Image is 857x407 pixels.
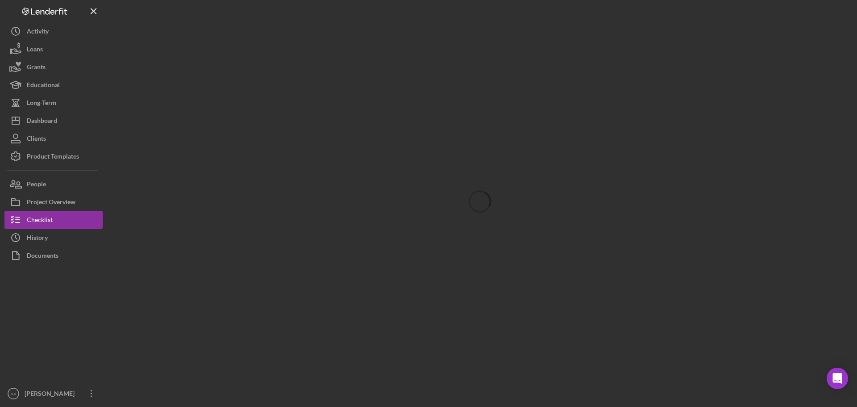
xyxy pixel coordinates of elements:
div: Checklist [27,211,53,231]
button: Loans [4,40,103,58]
button: AA[PERSON_NAME] [4,385,103,403]
button: History [4,229,103,247]
button: Long-Term [4,94,103,112]
button: Dashboard [4,112,103,130]
button: Documents [4,247,103,264]
button: Product Templates [4,147,103,165]
div: Clients [27,130,46,150]
div: Grants [27,58,46,78]
button: Educational [4,76,103,94]
div: Product Templates [27,147,79,168]
button: Grants [4,58,103,76]
div: History [27,229,48,249]
div: [PERSON_NAME] [22,385,80,405]
button: People [4,175,103,193]
button: Clients [4,130,103,147]
div: Long-Term [27,94,56,114]
div: Documents [27,247,58,267]
button: Project Overview [4,193,103,211]
button: Activity [4,22,103,40]
text: AA [11,391,17,396]
div: Dashboard [27,112,57,132]
div: Project Overview [27,193,75,213]
div: Educational [27,76,60,96]
div: People [27,175,46,195]
div: Activity [27,22,49,42]
div: Loans [27,40,43,60]
div: Open Intercom Messenger [827,368,848,389]
button: Checklist [4,211,103,229]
